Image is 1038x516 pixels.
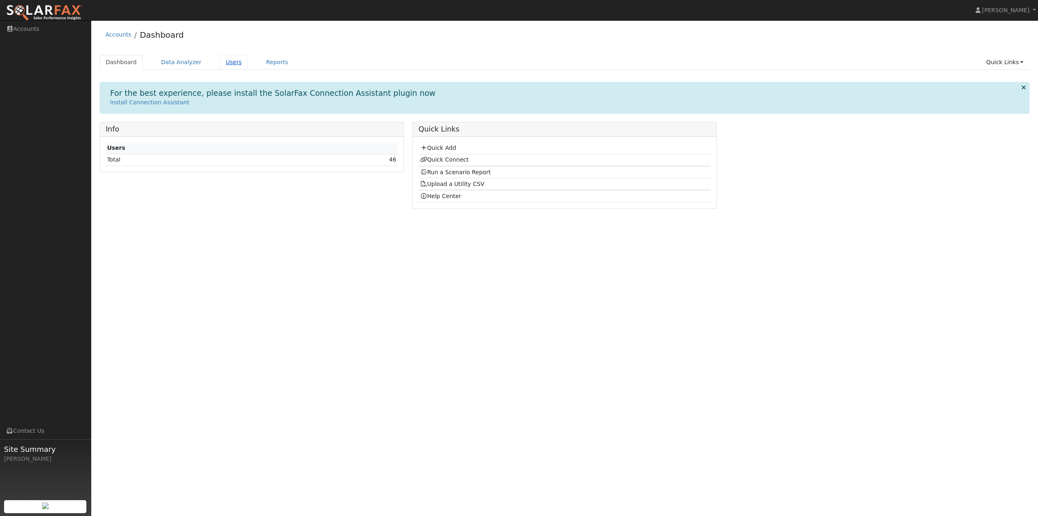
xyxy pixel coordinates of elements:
a: Upload a Utility CSV [420,181,485,187]
span: Site Summary [4,444,87,455]
a: Data Analyzer [155,55,208,70]
a: Users [220,55,248,70]
a: Dashboard [100,55,143,70]
a: Install Connection Assistant [110,99,189,106]
div: [PERSON_NAME] [4,455,87,463]
h1: For the best experience, please install the SolarFax Connection Assistant plugin now [110,89,436,98]
a: Dashboard [140,30,184,40]
strong: Users [107,145,125,151]
a: Quick Add [420,145,456,151]
a: Reports [260,55,294,70]
a: Run a Scenario Report [420,169,491,175]
span: [PERSON_NAME] [982,7,1029,13]
a: Quick Connect [420,156,469,163]
h5: Info [106,125,398,134]
img: retrieve [42,503,49,509]
a: 46 [389,156,397,163]
a: Quick Links [980,55,1029,70]
h5: Quick Links [418,125,710,134]
a: Accounts [105,31,131,38]
td: Total [106,154,285,166]
a: Help Center [420,193,461,199]
img: SolarFax [6,4,82,22]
